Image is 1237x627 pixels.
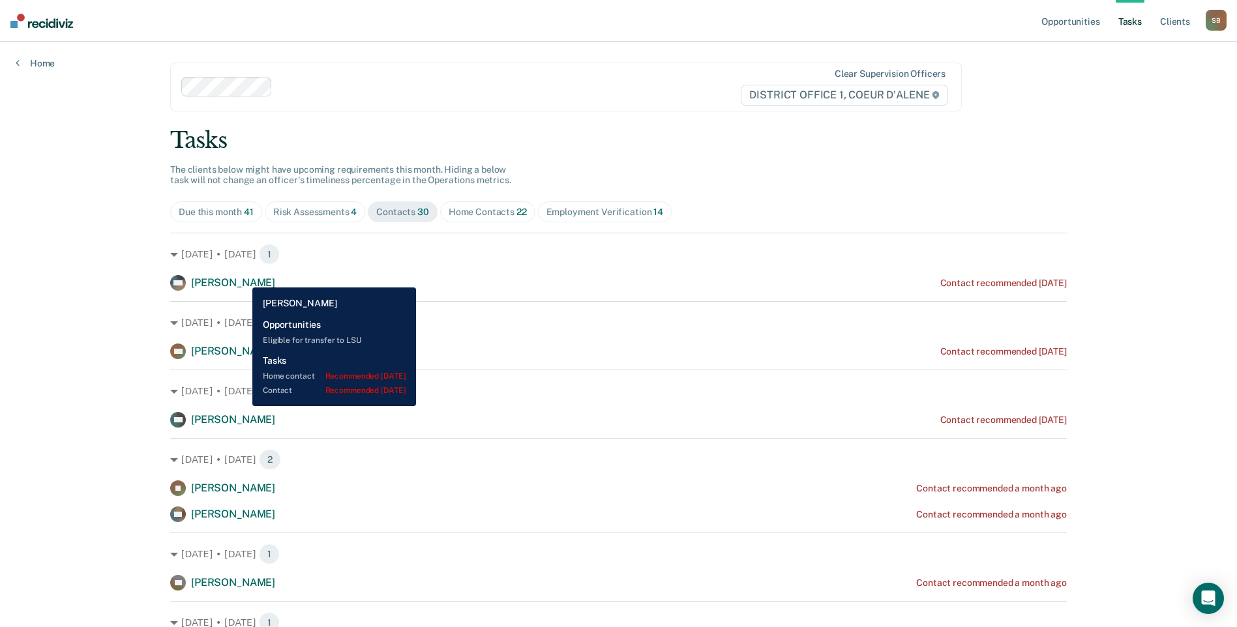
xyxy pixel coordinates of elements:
[940,415,1067,426] div: Contact recommended [DATE]
[351,207,357,217] span: 4
[916,577,1067,589] div: Contact recommended a month ago
[259,449,281,470] span: 2
[259,544,280,564] span: 1
[170,544,1067,564] div: [DATE] • [DATE] 1
[376,207,429,218] div: Contacts
[170,312,1067,333] div: [DATE] • [DATE] 1
[170,164,511,186] span: The clients below might have upcoming requirements this month. Hiding a below task will not chang...
[170,381,1067,401] div: [DATE] • [DATE] 1
[1206,10,1227,31] button: SB
[179,207,254,218] div: Due this month
[940,346,1067,357] div: Contact recommended [DATE]
[244,207,254,217] span: 41
[191,413,275,426] span: [PERSON_NAME]
[546,207,663,218] div: Employment Verification
[259,381,280,401] span: 1
[191,345,275,357] span: [PERSON_NAME]
[170,127,1067,154] div: Tasks
[191,576,275,589] span: [PERSON_NAME]
[916,483,1067,494] div: Contact recommended a month ago
[170,449,1067,470] div: [DATE] • [DATE] 2
[1193,583,1224,614] div: Open Intercom Messenger
[1206,10,1227,31] div: S B
[653,207,663,217] span: 14
[259,244,280,265] span: 1
[10,14,73,28] img: Recidiviz
[16,57,55,69] a: Home
[835,68,946,80] div: Clear supervision officers
[940,278,1067,289] div: Contact recommended [DATE]
[449,207,527,218] div: Home Contacts
[417,207,429,217] span: 30
[273,207,357,218] div: Risk Assessments
[741,85,948,106] span: DISTRICT OFFICE 1, COEUR D'ALENE
[516,207,527,217] span: 22
[191,482,275,494] span: [PERSON_NAME]
[259,312,280,333] span: 1
[191,508,275,520] span: [PERSON_NAME]
[191,276,275,289] span: [PERSON_NAME]
[170,244,1067,265] div: [DATE] • [DATE] 1
[916,509,1067,520] div: Contact recommended a month ago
